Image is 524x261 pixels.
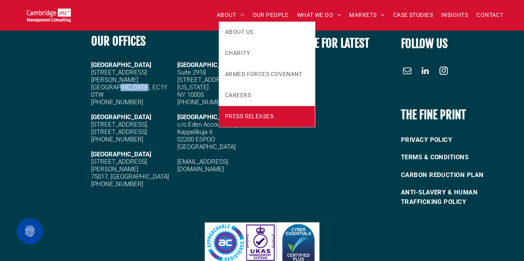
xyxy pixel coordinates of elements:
[401,36,448,51] font: FOLLOW US
[91,98,143,106] span: [PHONE_NUMBER]
[219,43,315,64] a: CHARITY
[177,98,229,106] span: [PHONE_NUMBER]
[225,70,302,79] span: ARMED FORCES COVENANT
[401,65,413,79] a: email
[345,9,389,22] a: MARKETS
[401,148,514,166] a: TERMS & CONDITIONS
[401,108,466,122] b: THE FINE PRINT
[177,61,237,69] span: [GEOGRAPHIC_DATA]
[437,65,450,79] a: instagram
[225,28,253,36] span: ABOUT US
[419,65,432,79] a: linkedin
[91,34,146,48] b: OUR OFFICES
[91,180,143,188] span: [PHONE_NUMBER]
[177,91,204,98] span: NY 10005
[437,9,472,22] a: INSIGHTS
[217,9,244,22] span: ABOUT
[219,22,315,43] a: ABOUT US
[91,128,147,136] span: [STREET_ADDRESS]
[225,49,250,57] span: CHARITY
[91,151,151,158] strong: [GEOGRAPHIC_DATA]
[91,121,148,128] span: [STREET_ADDRESS],
[401,131,514,149] a: PRIVACY POLICY
[271,36,369,66] span: SUBSCRIBE FOR LATEST INSIGHTS
[177,76,233,84] span: [STREET_ADDRESS]
[91,61,151,69] strong: [GEOGRAPHIC_DATA]
[219,106,315,127] a: PRESS RELEASES
[401,184,514,211] a: ANTI-SLAVERY & HUMAN TRAFFICKING POLICY
[212,9,249,22] a: ABOUT
[293,9,345,22] a: WHAT WE DO
[177,113,237,121] span: [GEOGRAPHIC_DATA]
[177,121,238,151] span: c/o Eden Accounts Oy Kappelikuja 6 02200 ESPOO [GEOGRAPHIC_DATA]
[225,91,251,100] span: CAREERS
[91,136,143,143] span: [PHONE_NUMBER]
[91,173,169,180] span: 75017, [GEOGRAPHIC_DATA]
[389,9,437,22] a: CASE STUDIES
[225,112,273,121] span: PRESS RELEASES
[248,9,292,22] a: OUR PEOPLE
[401,166,514,184] a: CARBON REDUCTION PLAN
[472,9,507,22] a: CONTACT
[219,85,315,106] a: CAREERS
[177,69,206,76] span: Suite 2918
[27,8,71,22] img: Go to Homepage
[219,64,315,85] a: ARMED FORCES COVENANT
[91,158,147,173] span: [STREET_ADDRESS][PERSON_NAME]
[177,158,228,173] a: [EMAIL_ADDRESS][DOMAIN_NAME]
[91,113,151,121] strong: [GEOGRAPHIC_DATA]
[177,84,209,91] span: [US_STATE]
[91,69,167,98] span: [STREET_ADDRESS][PERSON_NAME] [GEOGRAPHIC_DATA], EC1Y 0TW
